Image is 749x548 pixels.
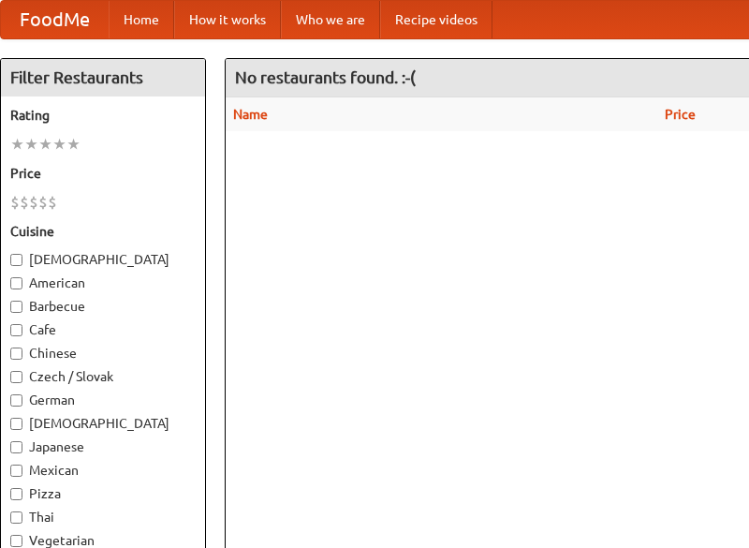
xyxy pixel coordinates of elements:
label: Cafe [10,320,196,339]
label: [DEMOGRAPHIC_DATA] [10,414,196,433]
h5: Price [10,164,196,183]
ng-pluralize: No restaurants found. :-( [235,68,416,86]
input: German [10,394,22,407]
input: Japanese [10,441,22,453]
label: Chinese [10,344,196,363]
h4: Filter Restaurants [1,59,205,96]
label: Thai [10,508,196,526]
li: ★ [38,134,52,155]
input: Cafe [10,324,22,336]
li: ★ [10,134,24,155]
a: How it works [174,1,281,38]
a: Name [233,107,268,122]
input: Chinese [10,348,22,360]
li: $ [38,192,48,213]
li: $ [48,192,57,213]
li: ★ [52,134,66,155]
h5: Rating [10,106,196,125]
a: Recipe videos [380,1,492,38]
label: German [10,391,196,409]
label: Pizza [10,484,196,503]
label: American [10,274,196,292]
input: Thai [10,511,22,524]
label: Barbecue [10,297,196,316]
a: FoodMe [1,1,109,38]
li: ★ [24,134,38,155]
input: [DEMOGRAPHIC_DATA] [10,418,22,430]
input: Czech / Slovak [10,371,22,383]
li: ★ [66,134,81,155]
h5: Cuisine [10,222,196,241]
input: Vegetarian [10,535,22,547]
input: [DEMOGRAPHIC_DATA] [10,254,22,266]
a: Home [109,1,174,38]
li: $ [20,192,29,213]
a: Price [665,107,696,122]
li: $ [10,192,20,213]
label: Czech / Slovak [10,367,196,386]
label: Japanese [10,437,196,456]
input: American [10,277,22,289]
input: Pizza [10,488,22,500]
label: Mexican [10,461,196,480]
input: Mexican [10,465,22,477]
input: Barbecue [10,301,22,313]
label: [DEMOGRAPHIC_DATA] [10,250,196,269]
li: $ [29,192,38,213]
a: Who we are [281,1,380,38]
